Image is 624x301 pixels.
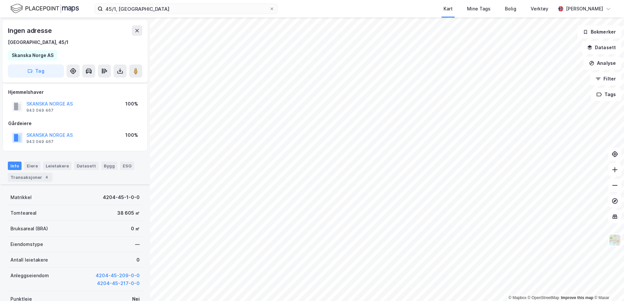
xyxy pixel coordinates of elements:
[591,270,624,301] iframe: Chat Widget
[609,234,621,246] img: Z
[26,139,54,144] div: 943 049 467
[135,240,140,248] div: —
[444,5,453,13] div: Kart
[12,51,54,59] div: Skanska Norge AS
[10,272,49,279] div: Anleggseiendom
[125,131,138,139] div: 100%
[8,38,69,46] div: [GEOGRAPHIC_DATA], 45/1
[590,72,621,85] button: Filter
[136,256,140,264] div: 0
[8,64,64,78] button: Tag
[10,193,32,201] div: Matrikkel
[528,295,559,300] a: OpenStreetMap
[24,162,40,170] div: Eiere
[74,162,99,170] div: Datasett
[584,57,621,70] button: Analyse
[10,256,48,264] div: Antall leietakere
[508,295,526,300] a: Mapbox
[120,162,134,170] div: ESG
[561,295,593,300] a: Improve this map
[43,162,71,170] div: Leietakere
[531,5,548,13] div: Verktøy
[26,108,54,113] div: 943 049 467
[97,279,140,287] button: 4204-45-217-0-0
[8,25,53,36] div: Ingen adresse
[131,225,140,233] div: 0 ㎡
[8,162,22,170] div: Info
[10,3,79,14] img: logo.f888ab2527a4732fd821a326f86c7f29.svg
[10,240,43,248] div: Eiendomstype
[591,88,621,101] button: Tags
[8,173,53,182] div: Transaksjoner
[467,5,491,13] div: Mine Tags
[103,4,269,14] input: Søk på adresse, matrikkel, gårdeiere, leietakere eller personer
[101,162,117,170] div: Bygg
[566,5,603,13] div: [PERSON_NAME]
[96,272,140,279] button: 4204-45-209-0-0
[10,209,37,217] div: Tomteareal
[505,5,516,13] div: Bolig
[8,120,142,127] div: Gårdeiere
[103,193,140,201] div: 4204-45-1-0-0
[43,174,50,180] div: 4
[125,100,138,108] div: 100%
[117,209,140,217] div: 38 605 ㎡
[582,41,621,54] button: Datasett
[577,25,621,38] button: Bokmerker
[8,88,142,96] div: Hjemmelshaver
[10,225,48,233] div: Bruksareal (BRA)
[591,270,624,301] div: Kontrollprogram for chat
